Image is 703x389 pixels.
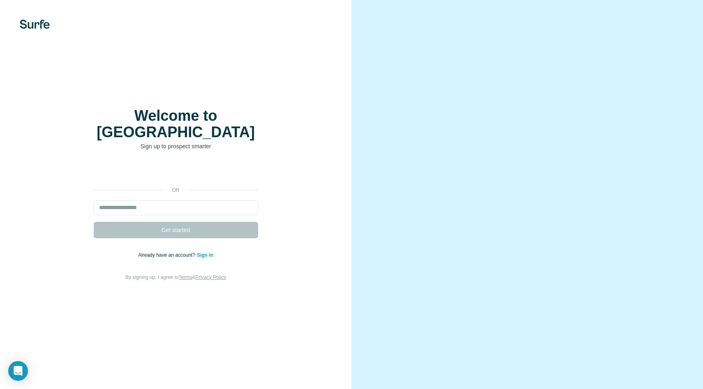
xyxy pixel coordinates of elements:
[90,163,262,181] iframe: Sign in with Google Button
[138,252,197,258] span: Already have an account?
[20,20,50,29] img: Surfe's logo
[8,361,28,381] div: Open Intercom Messenger
[195,274,226,280] a: Privacy Policy
[94,108,258,140] h1: Welcome to [GEOGRAPHIC_DATA]
[94,142,258,150] p: Sign up to prospect smarter
[125,274,226,280] span: By signing up, I agree to &
[197,252,213,258] a: Sign in
[163,186,189,194] p: or
[179,274,192,280] a: Terms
